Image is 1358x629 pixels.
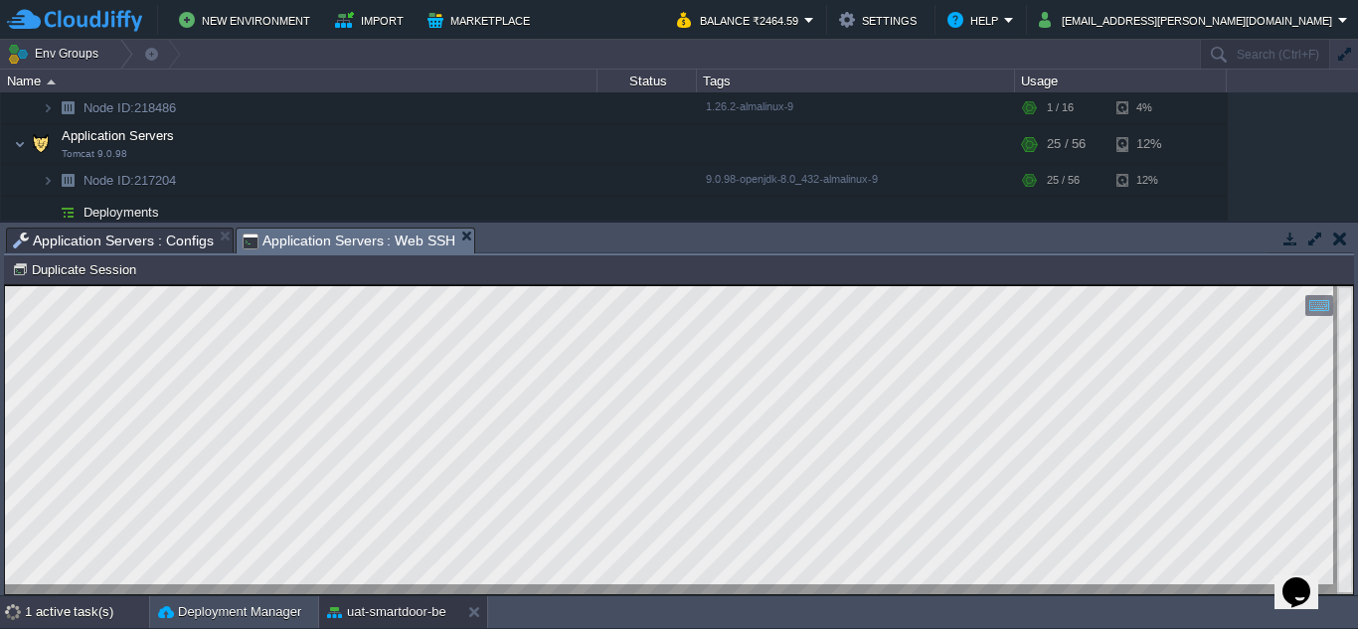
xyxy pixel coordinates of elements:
[1047,124,1086,164] div: 25 / 56
[947,8,1004,32] button: Help
[243,229,456,253] span: Application Servers : Web SSH
[54,165,82,196] img: AMDAwAAAACH5BAEAAAAALAAAAAABAAEAAAICRAEAOw==
[27,124,55,164] img: AMDAwAAAACH5BAEAAAAALAAAAAABAAEAAAICRAEAOw==
[84,100,134,115] span: Node ID:
[82,172,179,189] a: Node ID:217204
[82,99,179,116] a: Node ID:218486
[54,197,82,228] img: AMDAwAAAACH5BAEAAAAALAAAAAABAAEAAAICRAEAOw==
[1116,92,1181,123] div: 4%
[54,92,82,123] img: AMDAwAAAACH5BAEAAAAALAAAAAABAAEAAAICRAEAOw==
[158,602,301,622] button: Deployment Manager
[706,173,878,185] span: 9.0.98-openjdk-8.0_432-almalinux-9
[677,8,804,32] button: Balance ₹2464.59
[1047,165,1080,196] div: 25 / 56
[82,172,179,189] span: 217204
[179,8,316,32] button: New Environment
[60,128,177,143] a: Application ServersTomcat 9.0.98
[427,8,536,32] button: Marketplace
[62,148,127,160] span: Tomcat 9.0.98
[1039,8,1338,32] button: [EMAIL_ADDRESS][PERSON_NAME][DOMAIN_NAME]
[47,79,56,84] img: AMDAwAAAACH5BAEAAAAALAAAAAABAAEAAAICRAEAOw==
[82,99,179,116] span: 218486
[42,92,54,123] img: AMDAwAAAACH5BAEAAAAALAAAAAABAAEAAAICRAEAOw==
[13,229,214,252] span: Application Servers : Configs
[598,70,696,92] div: Status
[1116,124,1181,164] div: 12%
[335,8,410,32] button: Import
[706,100,793,112] span: 1.26.2-almalinux-9
[25,596,149,628] div: 1 active task(s)
[14,124,26,164] img: AMDAwAAAACH5BAEAAAAALAAAAAABAAEAAAICRAEAOw==
[60,127,177,144] span: Application Servers
[839,8,923,32] button: Settings
[12,260,142,278] button: Duplicate Session
[327,602,446,622] button: uat-smartdoor-be
[42,197,54,228] img: AMDAwAAAACH5BAEAAAAALAAAAAABAAEAAAICRAEAOw==
[42,165,54,196] img: AMDAwAAAACH5BAEAAAAALAAAAAABAAEAAAICRAEAOw==
[1047,92,1074,123] div: 1 / 16
[7,8,142,33] img: CloudJiffy
[1274,550,1338,609] iframe: chat widget
[1016,70,1226,92] div: Usage
[82,204,162,221] a: Deployments
[698,70,1014,92] div: Tags
[84,173,134,188] span: Node ID:
[7,40,105,68] button: Env Groups
[2,70,596,92] div: Name
[1116,165,1181,196] div: 12%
